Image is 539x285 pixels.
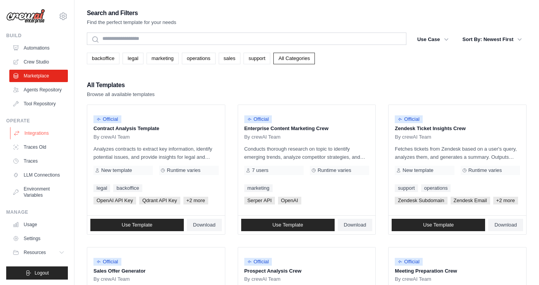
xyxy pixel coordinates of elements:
[252,167,269,173] span: 7 users
[9,42,68,54] a: Automations
[273,53,315,64] a: All Categories
[10,127,69,139] a: Integrations
[244,267,370,275] p: Prospect Analysis Crew
[139,197,180,204] span: Qdrant API Key
[493,197,518,204] span: +2 more
[244,276,281,282] span: By crewAI Team
[122,222,152,228] span: Use Template
[9,218,68,231] a: Usage
[219,53,240,64] a: sales
[272,222,303,228] span: Use Template
[123,53,143,64] a: legal
[9,70,68,82] a: Marketplace
[9,84,68,96] a: Agents Repository
[395,276,431,282] span: By crewAI Team
[101,167,132,173] span: New template
[244,134,281,140] span: By crewAI Team
[93,184,110,192] a: legal
[87,53,119,64] a: backoffice
[421,184,451,192] a: operations
[395,134,431,140] span: By crewAI Team
[6,33,68,39] div: Build
[395,267,520,275] p: Meeting Preparation Crew
[9,56,68,68] a: Crew Studio
[403,167,433,173] span: New template
[318,167,351,173] span: Runtime varies
[338,219,373,231] a: Download
[6,266,68,280] button: Logout
[93,267,219,275] p: Sales Offer Generator
[9,232,68,245] a: Settings
[35,270,49,276] span: Logout
[241,219,335,231] a: Use Template
[90,219,184,231] a: Use Template
[9,169,68,181] a: LLM Connections
[113,184,142,192] a: backoffice
[9,155,68,167] a: Traces
[244,145,370,161] p: Conducts thorough research on topic to identify emerging trends, analyze competitor strategies, a...
[278,197,301,204] span: OpenAI
[451,197,490,204] span: Zendesk Email
[6,9,45,24] img: Logo
[183,197,208,204] span: +2 more
[6,118,68,124] div: Operate
[244,53,270,64] a: support
[392,219,485,231] a: Use Template
[193,222,216,228] span: Download
[24,249,46,256] span: Resources
[6,209,68,215] div: Manage
[93,197,136,204] span: OpenAI API Key
[93,258,121,266] span: Official
[244,197,275,204] span: Serper API
[488,219,523,231] a: Download
[93,115,121,123] span: Official
[147,53,179,64] a: marketing
[494,222,517,228] span: Download
[458,33,527,46] button: Sort By: Newest First
[9,246,68,259] button: Resources
[344,222,366,228] span: Download
[87,91,155,98] p: Browse all available templates
[244,115,272,123] span: Official
[468,167,502,173] span: Runtime varies
[187,219,222,231] a: Download
[93,125,219,132] p: Contract Analysis Template
[395,197,447,204] span: Zendesk Subdomain
[93,145,219,161] p: Analyzes contracts to extract key information, identify potential issues, and provide insights fo...
[87,8,176,19] h2: Search and Filters
[244,184,273,192] a: marketing
[244,125,370,132] p: Enterprise Content Marketing Crew
[87,19,176,26] p: Find the perfect template for your needs
[167,167,200,173] span: Runtime varies
[87,80,155,91] h2: All Templates
[395,258,423,266] span: Official
[395,115,423,123] span: Official
[9,183,68,201] a: Environment Variables
[413,33,453,46] button: Use Case
[9,141,68,153] a: Traces Old
[93,134,130,140] span: By crewAI Team
[395,125,520,132] p: Zendesk Ticket Insights Crew
[423,222,454,228] span: Use Template
[395,145,520,161] p: Fetches tickets from Zendesk based on a user's query, analyzes them, and generates a summary. Out...
[93,276,130,282] span: By crewAI Team
[9,98,68,110] a: Tool Repository
[395,184,418,192] a: support
[182,53,216,64] a: operations
[244,258,272,266] span: Official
